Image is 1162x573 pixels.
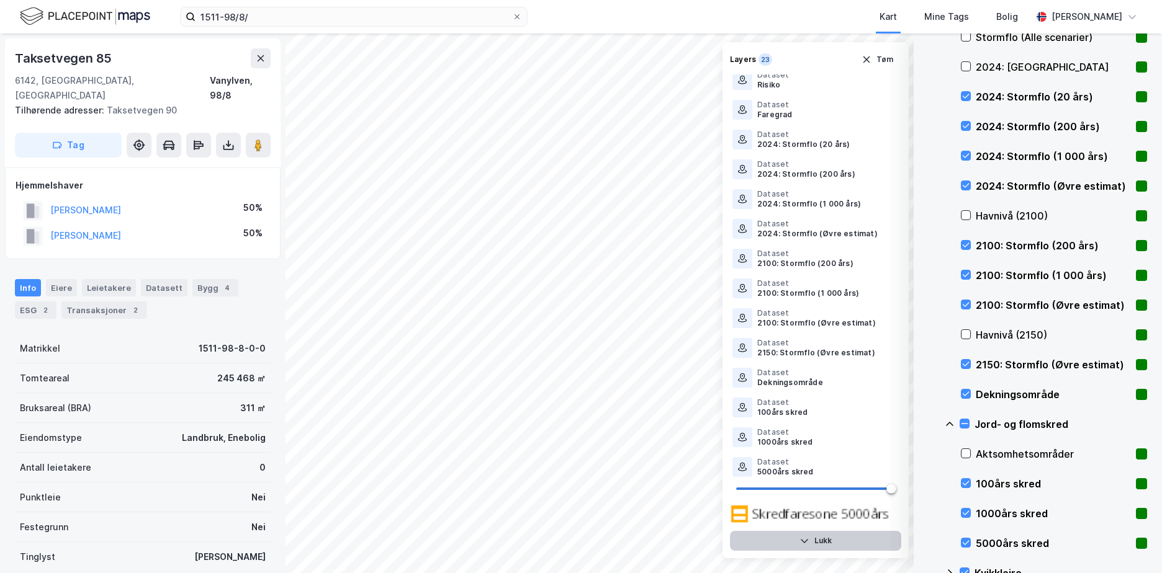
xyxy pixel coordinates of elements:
div: Tomteareal [20,371,70,386]
div: 2024: Stormflo (20 års) [757,140,850,149]
div: Festegrunn [20,520,68,535]
div: Dataset [757,278,859,288]
div: 50% [243,226,263,241]
div: Dataset [757,338,875,348]
div: Eiere [46,279,77,296]
div: Dataset [757,368,823,378]
div: Bruksareal (BRA) [20,401,91,415]
div: 2024: Stormflo (200 års) [976,119,1131,134]
div: Taksetvegen 90 [15,103,261,118]
div: 23 [759,53,772,66]
div: 2150: Stormflo (Øvre estimat) [976,357,1131,372]
div: Dekningsområde [757,378,823,388]
div: Mine Tags [924,9,969,24]
div: Matrikkel [20,341,60,356]
div: Bygg [192,279,238,296]
div: Info [15,279,41,296]
div: Transaksjoner [61,301,146,319]
div: Dataset [757,100,793,110]
div: 5000års skred [757,467,814,477]
div: Tinglyst [20,549,55,564]
div: Landbruk, Enebolig [182,430,266,445]
div: Layers [730,55,756,64]
div: 2024: Stormflo (1 000 års) [757,199,861,209]
div: 2100: Stormflo (Øvre estimat) [976,298,1131,313]
div: 50% [243,200,263,215]
div: 4 [221,282,233,294]
div: Nei [251,490,266,505]
div: 2024: [GEOGRAPHIC_DATA] [976,60,1131,74]
div: Kart [880,9,897,24]
div: 100års skred [976,476,1131,491]
div: 2024: Stormflo (Øvre estimat) [976,179,1131,193]
div: Risiko [757,80,789,90]
button: Lukk [730,531,901,551]
div: 311 ㎡ [240,401,266,415]
img: logo.f888ab2527a4732fd821a326f86c7f29.svg [20,6,150,27]
div: 1000års skred [976,506,1131,521]
div: Vanylven, 98/8 [210,73,271,103]
div: Punktleie [20,490,61,505]
div: 2100: Stormflo (200 års) [976,238,1131,253]
div: 100års skred [757,407,808,417]
div: Antall leietakere [20,460,91,475]
div: Havnivå (2150) [976,327,1131,342]
input: Søk på adresse, matrikkel, gårdeiere, leietakere eller personer [196,7,512,26]
div: Aktsomhetsområder [976,446,1131,461]
div: Stormflo (Alle scenarier) [976,30,1131,45]
div: Dataset [757,130,850,140]
div: 2024: Stormflo (20 års) [976,89,1131,104]
div: 2024: Stormflo (200 års) [757,169,855,179]
div: 1000års skred [757,437,813,447]
div: [PERSON_NAME] [194,549,266,564]
div: 1511-98-8-0-0 [199,341,266,356]
button: Tag [15,133,122,158]
div: Faregrad [757,110,793,120]
div: Dataset [757,219,878,229]
div: 245 468 ㎡ [217,371,266,386]
div: Jord- og flomskred [975,417,1147,432]
div: 5000års skred [976,536,1131,551]
div: 6142, [GEOGRAPHIC_DATA], [GEOGRAPHIC_DATA] [15,73,210,103]
span: Tilhørende adresser: [15,105,107,115]
div: Dataset [757,308,876,318]
div: Leietakere [82,279,136,296]
div: ESG [15,301,56,319]
div: Dataset [757,189,861,199]
div: 2100: Stormflo (200 års) [757,259,853,269]
div: 2 [129,304,142,316]
div: Dekningsområde [976,387,1131,402]
div: 2 [39,304,52,316]
button: Tøm [853,50,901,69]
div: 2024: Stormflo (1 000 års) [976,149,1131,164]
div: Dataset [757,457,814,467]
div: [PERSON_NAME] [1052,9,1122,24]
div: Dataset [757,427,813,437]
div: Dataset [757,159,855,169]
div: Havnivå (2100) [976,208,1131,223]
div: Nei [251,520,266,535]
div: 0 [259,460,266,475]
iframe: Chat Widget [1100,513,1162,573]
div: Dataset [757,398,808,407]
div: 2024: Stormflo (Øvre estimat) [757,229,878,239]
div: 2150: Stormflo (Øvre estimat) [757,348,875,358]
div: Taksetvegen 85 [15,48,114,68]
div: Dataset [757,70,789,80]
div: Hjemmelshaver [16,178,270,193]
div: 2100: Stormflo (1 000 års) [757,288,859,298]
div: 2100: Stormflo (1 000 års) [976,268,1131,283]
div: Eiendomstype [20,430,82,445]
div: Datasett [141,279,187,296]
div: Bolig [996,9,1018,24]
div: Dataset [757,249,853,259]
div: 2100: Stormflo (Øvre estimat) [757,318,876,328]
